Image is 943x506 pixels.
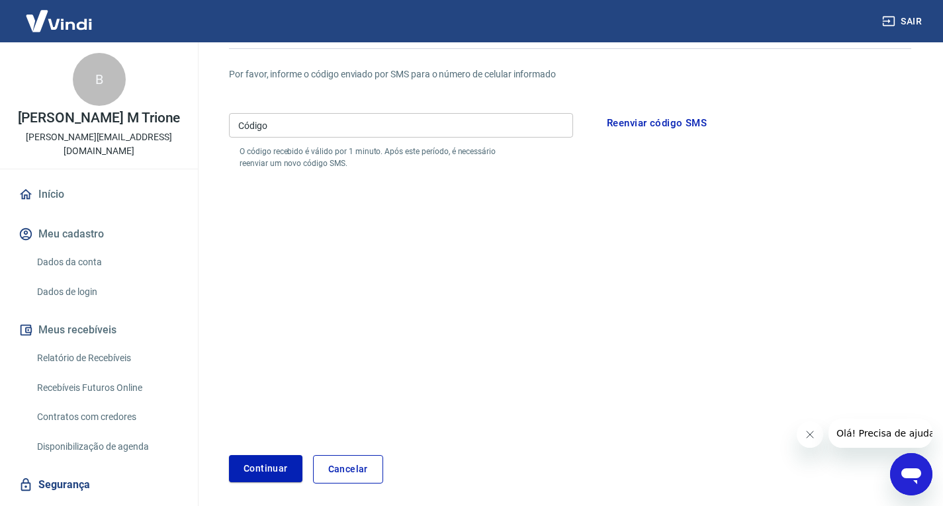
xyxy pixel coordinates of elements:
h6: Por favor, informe o código enviado por SMS para o número de celular informado [229,67,911,81]
iframe: Fechar mensagem [797,421,823,448]
img: Vindi [16,1,102,41]
span: Olá! Precisa de ajuda? [8,9,111,20]
p: [PERSON_NAME] M Trione [18,111,181,125]
p: O código recebido é válido por 1 minuto. Após este período, é necessário reenviar um novo código ... [240,146,520,169]
a: Disponibilização de agenda [32,433,182,460]
a: Dados da conta [32,249,182,276]
a: Segurança [16,470,182,499]
div: B [73,53,126,106]
p: [PERSON_NAME][EMAIL_ADDRESS][DOMAIN_NAME] [11,130,187,158]
button: Continuar [229,455,302,482]
a: Cancelar [313,455,383,484]
button: Reenviar código SMS [600,109,714,137]
button: Sair [879,9,927,34]
a: Dados de login [32,278,182,306]
a: Início [16,180,182,209]
a: Contratos com credores [32,403,182,431]
button: Meu cadastro [16,220,182,249]
button: Meus recebíveis [16,316,182,345]
iframe: Botão para abrir a janela de mensagens [890,453,932,495]
iframe: Mensagem da empresa [829,419,932,448]
a: Relatório de Recebíveis [32,345,182,372]
a: Recebíveis Futuros Online [32,374,182,401]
